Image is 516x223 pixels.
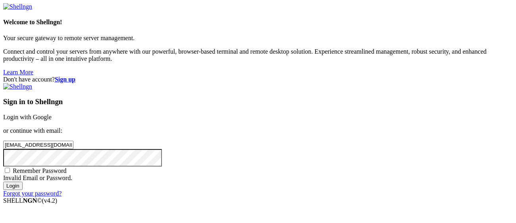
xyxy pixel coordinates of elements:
[3,97,513,106] h3: Sign in to Shellngn
[13,167,67,174] span: Remember Password
[3,182,23,190] input: Login
[3,76,513,83] div: Don't have account?
[3,127,513,134] p: or continue with email:
[3,114,52,120] a: Login with Google
[23,197,37,204] b: NGN
[3,190,62,197] a: Forgot your password?
[3,141,73,149] input: Email address
[3,19,513,26] h4: Welcome to Shellngn!
[5,168,10,173] input: Remember Password
[3,48,513,62] p: Connect and control your servers from anywhere with our powerful, browser-based terminal and remo...
[42,197,58,204] span: 4.2.0
[3,69,33,76] a: Learn More
[3,35,513,42] p: Your secure gateway to remote server management.
[3,197,57,204] span: SHELL ©
[3,175,513,182] div: Invalid Email or Password.
[3,3,32,10] img: Shellngn
[55,76,75,83] a: Sign up
[3,83,32,90] img: Shellngn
